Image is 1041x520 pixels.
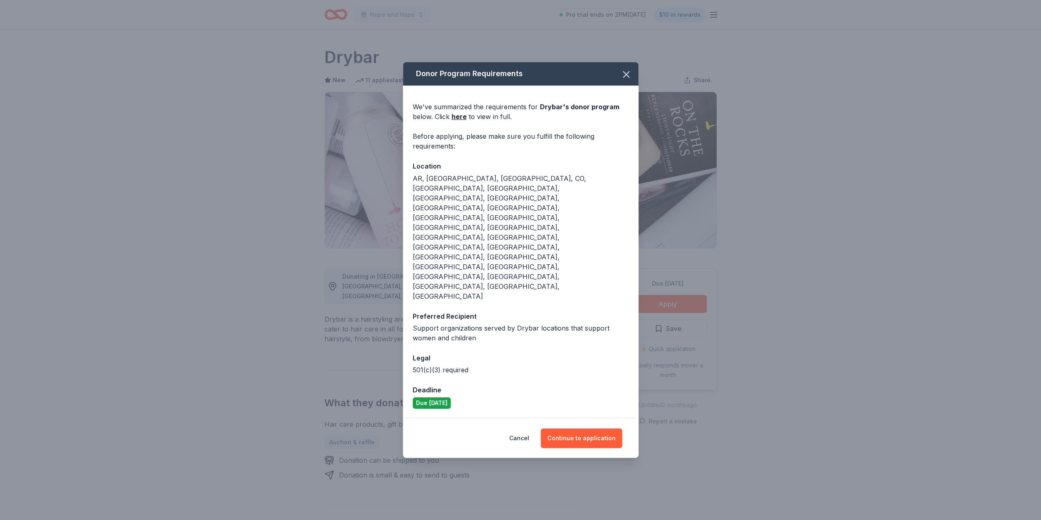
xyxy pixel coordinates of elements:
[413,311,629,322] div: Preferred Recipient
[413,131,629,151] div: Before applying, please make sure you fulfill the following requirements:
[413,323,629,343] div: Support organizations served by Drybar locations that support women and children
[413,161,629,171] div: Location
[452,112,467,122] a: here
[403,62,639,86] div: Donor Program Requirements
[413,102,629,122] div: We've summarized the requirements for below. Click to view in full.
[413,397,451,409] div: Due [DATE]
[413,365,629,375] div: 501(c)(3) required
[540,103,619,111] span: Drybar 's donor program
[413,353,629,363] div: Legal
[413,385,629,395] div: Deadline
[541,428,622,448] button: Continue to application
[413,173,629,301] div: AR, [GEOGRAPHIC_DATA], [GEOGRAPHIC_DATA], CO, [GEOGRAPHIC_DATA], [GEOGRAPHIC_DATA], [GEOGRAPHIC_D...
[509,428,529,448] button: Cancel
